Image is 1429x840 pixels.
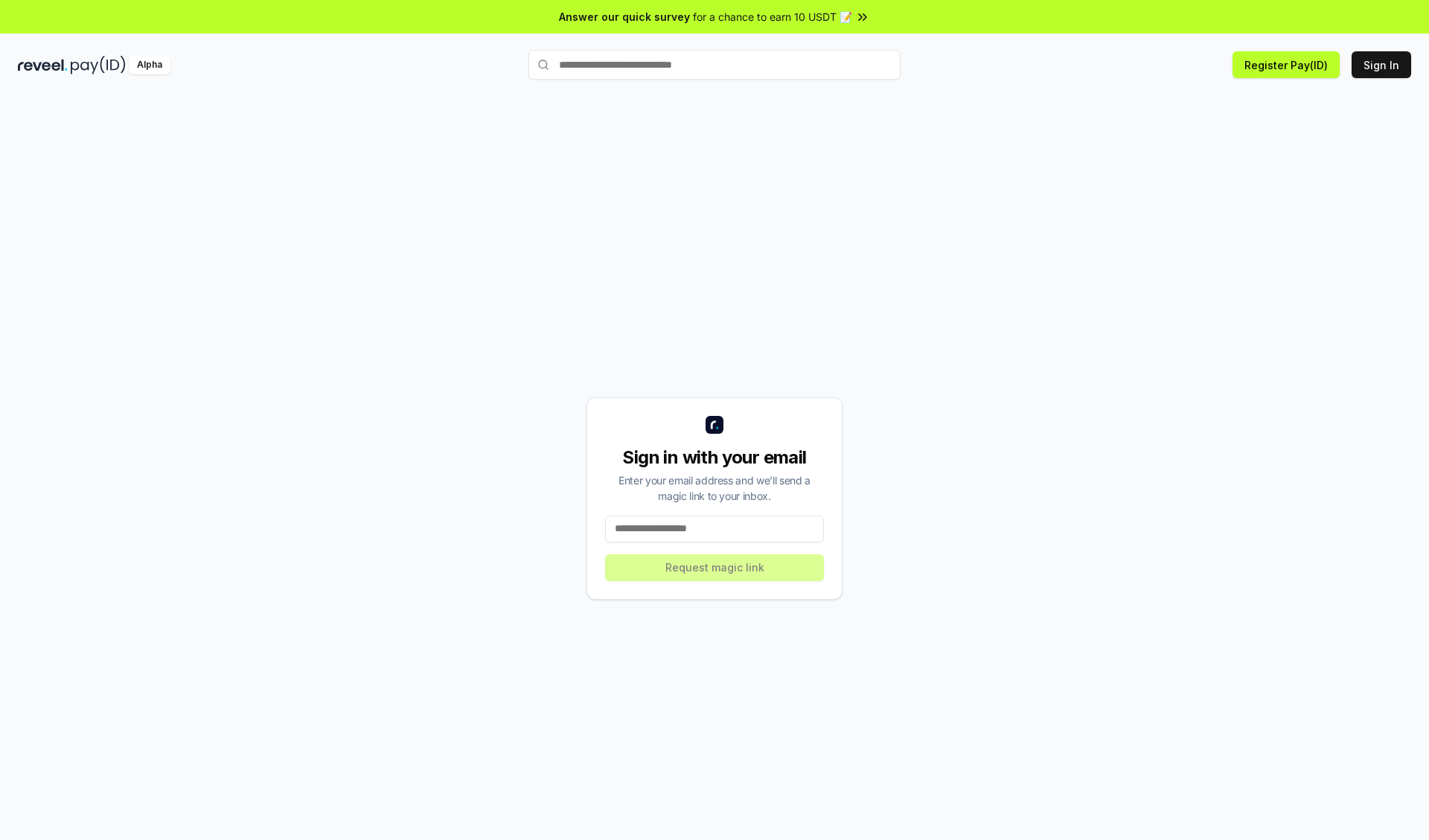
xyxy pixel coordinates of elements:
img: pay_id [71,56,126,74]
button: Register Pay(ID) [1233,51,1340,78]
div: Enter your email address and we’ll send a magic link to your inbox. [605,472,824,504]
img: reveel_dark [18,56,68,74]
span: for a chance to earn 10 USDT 📝 [693,9,852,25]
img: logo_small [706,416,723,434]
span: Answer our quick survey [559,9,690,25]
div: Sign in with your email [605,446,824,469]
div: Alpha [129,56,170,74]
button: Sign In [1352,51,1411,78]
